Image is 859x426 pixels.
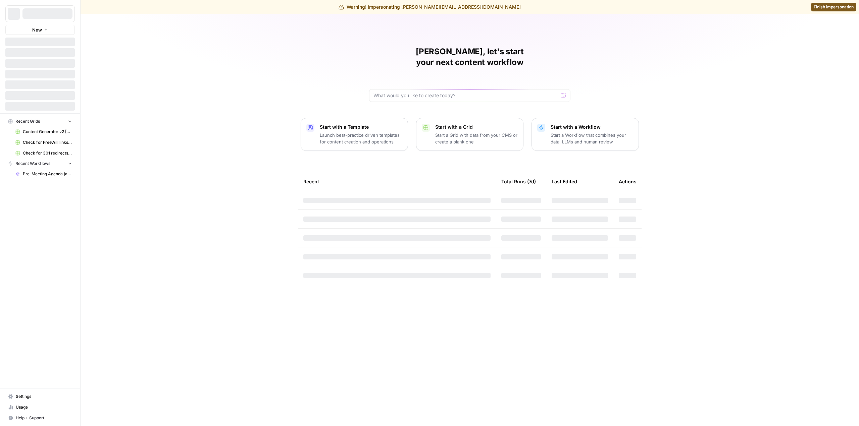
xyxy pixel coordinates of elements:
[12,126,75,137] a: Content Generator v2 [DRAFT] Test All Product Combos
[339,4,521,10] div: Warning! Impersonating [PERSON_NAME][EMAIL_ADDRESS][DOMAIN_NAME]
[416,118,523,151] button: Start with a GridStart a Grid with data from your CMS or create a blank one
[5,413,75,423] button: Help + Support
[551,124,633,130] p: Start with a Workflow
[551,132,633,145] p: Start a Workflow that combines your data, LLMs and human review
[15,161,50,167] span: Recent Workflows
[32,26,42,33] span: New
[5,402,75,413] a: Usage
[303,172,491,191] div: Recent
[501,172,536,191] div: Total Runs (7d)
[369,46,570,68] h1: [PERSON_NAME], let's start your next content workflow
[16,415,72,421] span: Help + Support
[5,391,75,402] a: Settings
[811,3,856,11] a: Finish impersonation
[12,137,75,148] a: Check for FreeWill links on partner's external website
[5,116,75,126] button: Recent Grids
[532,118,639,151] button: Start with a WorkflowStart a Workflow that combines your data, LLMs and human review
[435,132,518,145] p: Start a Grid with data from your CMS or create a blank one
[435,124,518,130] p: Start with a Grid
[552,172,577,191] div: Last Edited
[5,25,75,35] button: New
[619,172,637,191] div: Actions
[23,139,72,145] span: Check for FreeWill links on partner's external website
[320,132,402,145] p: Launch best-practice driven templates for content creation and operations
[23,171,72,177] span: Pre-Meeting Agenda (add gift data + testing new agenda format)
[23,129,72,135] span: Content Generator v2 [DRAFT] Test All Product Combos
[5,159,75,169] button: Recent Workflows
[373,92,558,99] input: What would you like to create today?
[16,404,72,410] span: Usage
[320,124,402,130] p: Start with a Template
[15,118,40,124] span: Recent Grids
[12,169,75,179] a: Pre-Meeting Agenda (add gift data + testing new agenda format)
[23,150,72,156] span: Check for 301 redirects on page Grid
[12,148,75,159] a: Check for 301 redirects on page Grid
[301,118,408,151] button: Start with a TemplateLaunch best-practice driven templates for content creation and operations
[814,4,854,10] span: Finish impersonation
[16,393,72,400] span: Settings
